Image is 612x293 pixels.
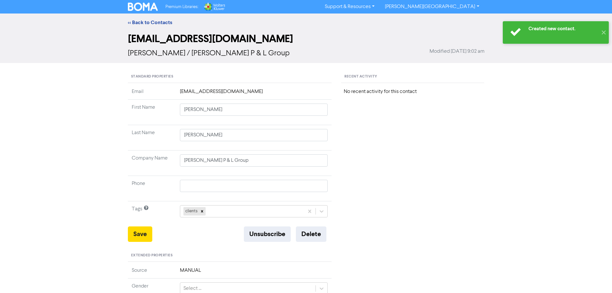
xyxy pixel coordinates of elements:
[528,25,598,32] div: Created new contact.
[176,88,332,100] td: [EMAIL_ADDRESS][DOMAIN_NAME]
[341,71,484,83] div: Recent Activity
[176,267,332,279] td: MANUAL
[244,226,291,242] button: Unsubscribe
[128,176,176,201] td: Phone
[128,201,176,227] td: Tags
[128,100,176,125] td: First Name
[380,2,484,12] a: [PERSON_NAME][GEOGRAPHIC_DATA]
[296,226,326,242] button: Delete
[128,3,158,11] img: BOMA Logo
[128,71,332,83] div: Standard Properties
[203,3,225,11] img: Wolters Kluwer
[580,262,612,293] iframe: Chat Widget
[183,285,201,292] div: Select ...
[430,48,484,55] span: Modified [DATE] 9:02 am
[128,33,484,45] h2: [EMAIL_ADDRESS][DOMAIN_NAME]
[128,226,152,242] button: Save
[128,250,332,262] div: Extended Properties
[128,267,176,279] td: Source
[165,5,198,9] span: Premium Libraries:
[128,19,172,26] a: << Back to Contacts
[320,2,380,12] a: Support & Resources
[344,88,482,96] div: No recent activity for this contact
[183,207,199,215] div: clients
[128,151,176,176] td: Company Name
[128,88,176,100] td: Email
[128,125,176,151] td: Last Name
[128,50,289,57] span: [PERSON_NAME] / [PERSON_NAME] P & L Group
